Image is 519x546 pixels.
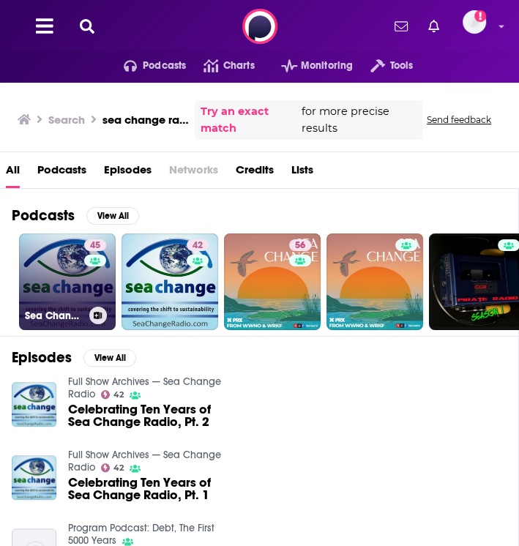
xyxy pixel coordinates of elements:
[422,14,445,39] a: Show notifications dropdown
[102,113,189,127] h3: sea change radio
[291,158,313,188] a: Lists
[68,449,221,474] a: Full Show Archives — Sea Change Radio
[474,10,486,22] svg: Add a profile image
[25,310,83,322] h3: Sea Change Radio
[104,158,152,188] a: Episodes
[37,158,86,188] a: Podcasts
[83,349,136,367] button: View All
[463,10,486,34] span: Logged in as LBPublicity2
[6,158,20,188] a: All
[201,103,298,137] a: Try an exact match
[48,113,85,127] h3: Search
[101,390,124,399] a: 42
[236,158,274,188] a: Credits
[289,239,311,251] a: 56
[113,465,124,471] span: 42
[12,206,139,225] a: PodcastsView All
[223,56,255,76] span: Charts
[84,239,106,251] a: 45
[353,54,413,78] button: open menu
[463,10,495,42] a: Logged in as LBPublicity2
[224,233,321,330] a: 56
[12,348,136,367] a: EpisodesView All
[301,56,353,76] span: Monitoring
[113,392,124,398] span: 42
[68,403,235,428] a: Celebrating Ten Years of Sea Change Radio, Pt. 2
[169,158,218,188] span: Networks
[12,206,75,225] h2: Podcasts
[106,54,187,78] button: open menu
[390,56,414,76] span: Tools
[12,382,56,427] img: Celebrating Ten Years of Sea Change Radio, Pt. 2
[301,103,417,137] span: for more precise results
[68,476,235,501] a: Celebrating Ten Years of Sea Change Radio, Pt. 1
[186,54,254,78] a: Charts
[422,113,496,126] button: Send feedback
[264,54,353,78] button: open menu
[12,455,56,500] img: Celebrating Ten Years of Sea Change Radio, Pt. 1
[68,375,221,400] a: Full Show Archives — Sea Change Radio
[19,233,116,330] a: 45Sea Change Radio
[187,239,209,251] a: 42
[90,239,100,253] span: 45
[12,348,72,367] h2: Episodes
[101,463,124,472] a: 42
[86,207,139,225] button: View All
[143,56,186,76] span: Podcasts
[242,9,277,44] img: Podchaser - Follow, Share and Rate Podcasts
[389,14,414,39] a: Show notifications dropdown
[463,10,486,34] img: User Profile
[122,233,218,330] a: 42
[295,239,305,253] span: 56
[193,239,203,253] span: 42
